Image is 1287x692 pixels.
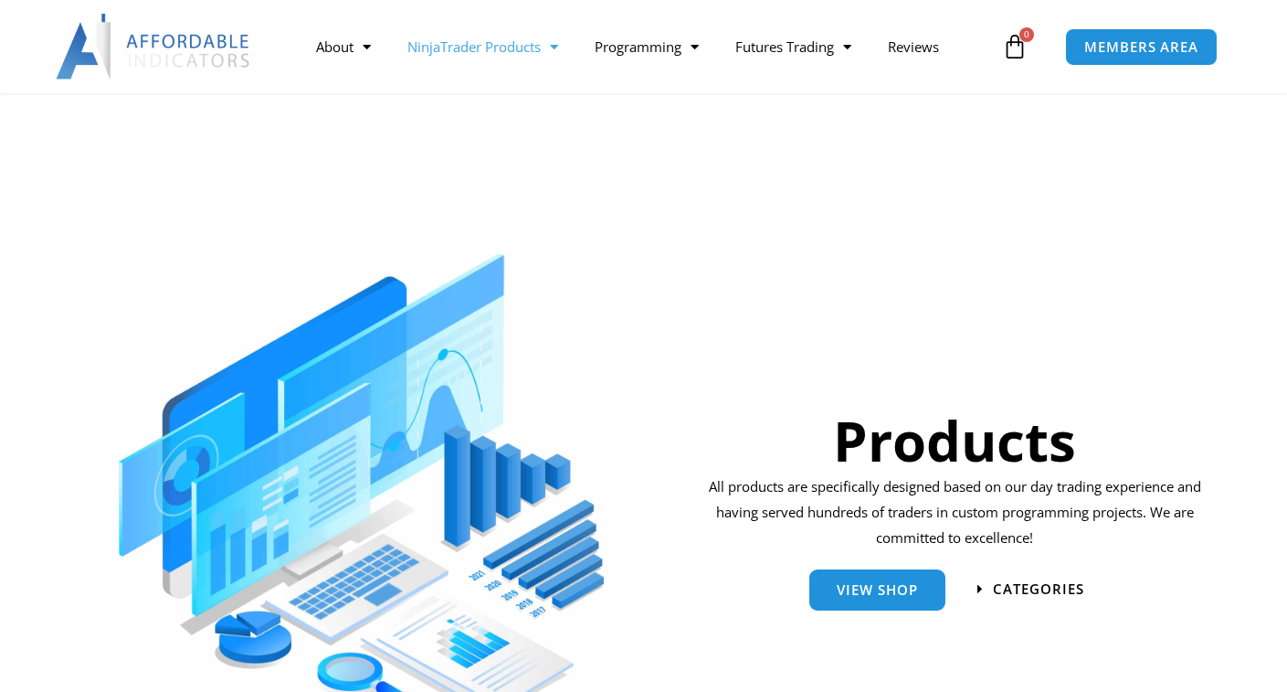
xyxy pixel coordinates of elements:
a: About [298,26,389,68]
a: categories [977,582,1084,596]
span: categories [993,582,1084,596]
a: View Shop [809,570,945,611]
a: Reviews [870,26,957,68]
p: All products are specifically designed based on our day trading experience and having served hund... [702,474,1208,551]
a: Programming [576,26,717,68]
a: MEMBERS AREA [1065,28,1218,66]
img: LogoAI | Affordable Indicators – NinjaTrader [56,14,252,80]
h1: Products [702,402,1208,479]
nav: Menu [298,26,997,68]
span: 0 [1019,27,1034,42]
span: MEMBERS AREA [1084,40,1198,54]
a: NinjaTrader Products [389,26,576,68]
span: View Shop [837,583,918,597]
a: 0 [975,20,1055,73]
a: Futures Trading [717,26,870,68]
